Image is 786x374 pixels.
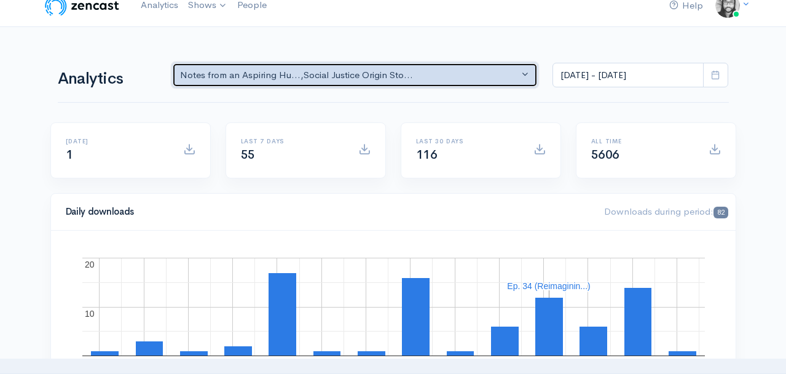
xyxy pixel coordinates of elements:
[416,147,438,162] span: 116
[604,205,728,217] span: Downloads during period:
[241,147,255,162] span: 55
[713,207,728,218] span: 82
[66,245,721,368] svg: A chart.
[441,357,468,367] text: [DATE]
[416,138,519,145] h6: Last 30 days
[66,138,168,145] h6: [DATE]
[530,357,557,367] text: [DATE]
[507,281,590,291] text: Ep. 34 (Reimaginin...)
[241,138,344,145] h6: Last 7 days
[66,207,590,217] h4: Daily downloads
[172,63,538,88] button: Notes from an Aspiring Hu..., Social Justice Origin Sto...
[58,70,157,88] h1: Analytics
[619,357,646,367] text: [DATE]
[85,357,112,367] text: [DATE]
[591,147,619,162] span: 5606
[85,309,95,319] text: 10
[263,357,290,367] text: [DATE]
[552,63,704,88] input: analytics date range selector
[591,138,694,145] h6: All time
[175,357,202,367] text: [DATE]
[352,357,379,367] text: [DATE]
[180,68,519,82] div: Notes from an Aspiring Hu... , Social Justice Origin Sto...
[66,147,73,162] span: 1
[85,260,95,269] text: 20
